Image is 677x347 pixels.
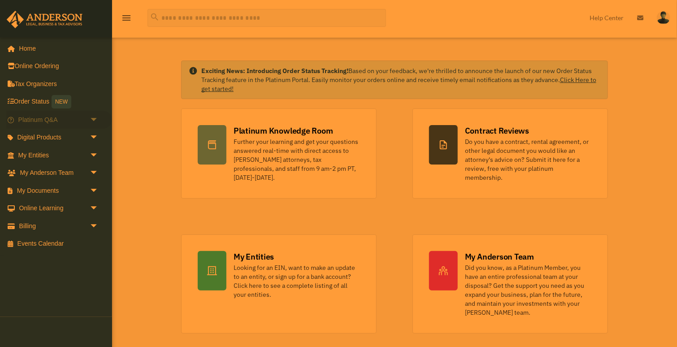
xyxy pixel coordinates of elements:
[465,263,591,317] div: Did you know, as a Platinum Member, you have an entire professional team at your disposal? Get th...
[90,200,108,218] span: arrow_drop_down
[150,12,160,22] i: search
[52,95,71,108] div: NEW
[90,111,108,129] span: arrow_drop_down
[6,200,112,217] a: Online Learningarrow_drop_down
[234,251,274,262] div: My Entities
[234,137,360,182] div: Further your learning and get your questions answered real-time with direct access to [PERSON_NAM...
[201,76,596,93] a: Click Here to get started!
[6,111,112,129] a: Platinum Q&Aarrow_drop_down
[201,67,348,75] strong: Exciting News: Introducing Order Status Tracking!
[6,93,112,111] a: Order StatusNEW
[181,108,377,199] a: Platinum Knowledge Room Further your learning and get your questions answered real-time with dire...
[90,164,108,182] span: arrow_drop_down
[465,137,591,182] div: Do you have a contract, rental agreement, or other legal document you would like an attorney's ad...
[201,66,600,93] div: Based on your feedback, we're thrilled to announce the launch of our new Order Status Tracking fe...
[6,146,112,164] a: My Entitiesarrow_drop_down
[121,16,132,23] a: menu
[412,108,608,199] a: Contract Reviews Do you have a contract, rental agreement, or other legal document you would like...
[6,235,112,253] a: Events Calendar
[90,146,108,165] span: arrow_drop_down
[6,217,112,235] a: Billingarrow_drop_down
[6,75,112,93] a: Tax Organizers
[657,11,670,24] img: User Pic
[465,251,534,262] div: My Anderson Team
[6,182,112,200] a: My Documentsarrow_drop_down
[181,234,377,334] a: My Entities Looking for an EIN, want to make an update to an entity, or sign up for a bank accoun...
[90,129,108,147] span: arrow_drop_down
[4,11,85,28] img: Anderson Advisors Platinum Portal
[234,125,333,136] div: Platinum Knowledge Room
[234,263,360,299] div: Looking for an EIN, want to make an update to an entity, or sign up for a bank account? Click her...
[6,129,112,147] a: Digital Productsarrow_drop_down
[6,39,108,57] a: Home
[6,57,112,75] a: Online Ordering
[412,234,608,334] a: My Anderson Team Did you know, as a Platinum Member, you have an entire professional team at your...
[465,125,529,136] div: Contract Reviews
[90,217,108,235] span: arrow_drop_down
[121,13,132,23] i: menu
[6,164,112,182] a: My Anderson Teamarrow_drop_down
[90,182,108,200] span: arrow_drop_down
